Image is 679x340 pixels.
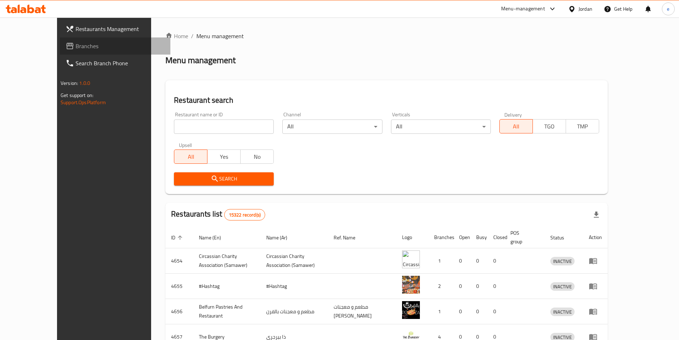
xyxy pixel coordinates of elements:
[550,308,575,316] div: INACTIVE
[470,248,488,274] td: 0
[470,299,488,324] td: 0
[488,274,505,299] td: 0
[174,172,274,186] button: Search
[589,282,602,290] div: Menu
[488,227,505,248] th: Closed
[193,299,261,324] td: Belfurn Pastries And Restaurant
[76,42,165,50] span: Branches
[453,227,470,248] th: Open
[453,248,470,274] td: 0
[224,209,265,220] div: Total records count
[174,95,599,106] h2: Restaurant search
[501,5,545,13] div: Menu-management
[179,142,192,147] label: Upsell
[569,121,596,132] span: TMP
[402,250,420,268] img: ​Circassian ​Charity ​Association​ (Samawer)
[510,229,536,246] span: POS group
[165,274,193,299] td: 4655
[391,120,491,134] div: All
[428,248,453,274] td: 1
[261,299,328,324] td: مطعم و معجنات بالفرن
[210,152,238,162] span: Yes
[428,227,453,248] th: Branches
[428,299,453,324] td: 1
[177,152,205,162] span: All
[193,274,261,299] td: #Hashtag
[396,227,428,248] th: Logo
[165,248,193,274] td: 4654
[61,78,78,88] span: Version:
[334,233,365,242] span: Ref. Name
[550,233,573,242] span: Status
[583,227,608,248] th: Action
[550,283,575,291] span: INACTIVE
[453,274,470,299] td: 0
[428,274,453,299] td: 2
[504,112,522,117] label: Delivery
[402,276,420,294] img: #Hashtag
[243,152,271,162] span: No
[171,233,185,242] span: ID
[76,59,165,67] span: Search Branch Phone
[470,227,488,248] th: Busy
[470,274,488,299] td: 0
[282,120,382,134] div: All
[180,174,268,183] span: Search
[171,209,265,220] h2: Restaurants list
[488,299,505,324] td: 0
[488,248,505,274] td: 0
[207,149,241,164] button: Yes
[165,55,236,66] h2: Menu management
[199,233,230,242] span: Name (En)
[60,37,170,55] a: Branches
[79,78,90,88] span: 1.0.0
[61,98,106,107] a: Support.OpsPlatform
[453,299,470,324] td: 0
[588,206,605,223] div: Export file
[60,20,170,37] a: Restaurants Management
[193,248,261,274] td: ​Circassian ​Charity ​Association​ (Samawer)
[60,55,170,72] a: Search Branch Phone
[589,307,602,316] div: Menu
[402,301,420,319] img: Belfurn Pastries And Restaurant
[550,308,575,316] span: INACTIVE
[165,32,188,40] a: Home
[536,121,563,132] span: TGO
[261,248,328,274] td: ​Circassian ​Charity ​Association​ (Samawer)
[550,257,575,265] span: INACTIVE
[165,32,608,40] nav: breadcrumb
[533,119,566,133] button: TGO
[566,119,599,133] button: TMP
[328,299,396,324] td: مطعم و معجنات [PERSON_NAME]
[191,32,194,40] li: /
[165,299,193,324] td: 4656
[240,149,274,164] button: No
[61,91,93,100] span: Get support on:
[196,32,244,40] span: Menu management
[266,233,297,242] span: Name (Ar)
[174,149,207,164] button: All
[503,121,530,132] span: All
[499,119,533,133] button: All
[76,25,165,33] span: Restaurants Management
[578,5,592,13] div: Jordan
[225,212,265,218] span: 15322 record(s)
[667,5,669,13] span: e
[261,274,328,299] td: #Hashtag
[174,120,274,134] input: Search for restaurant name or ID..
[589,257,602,265] div: Menu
